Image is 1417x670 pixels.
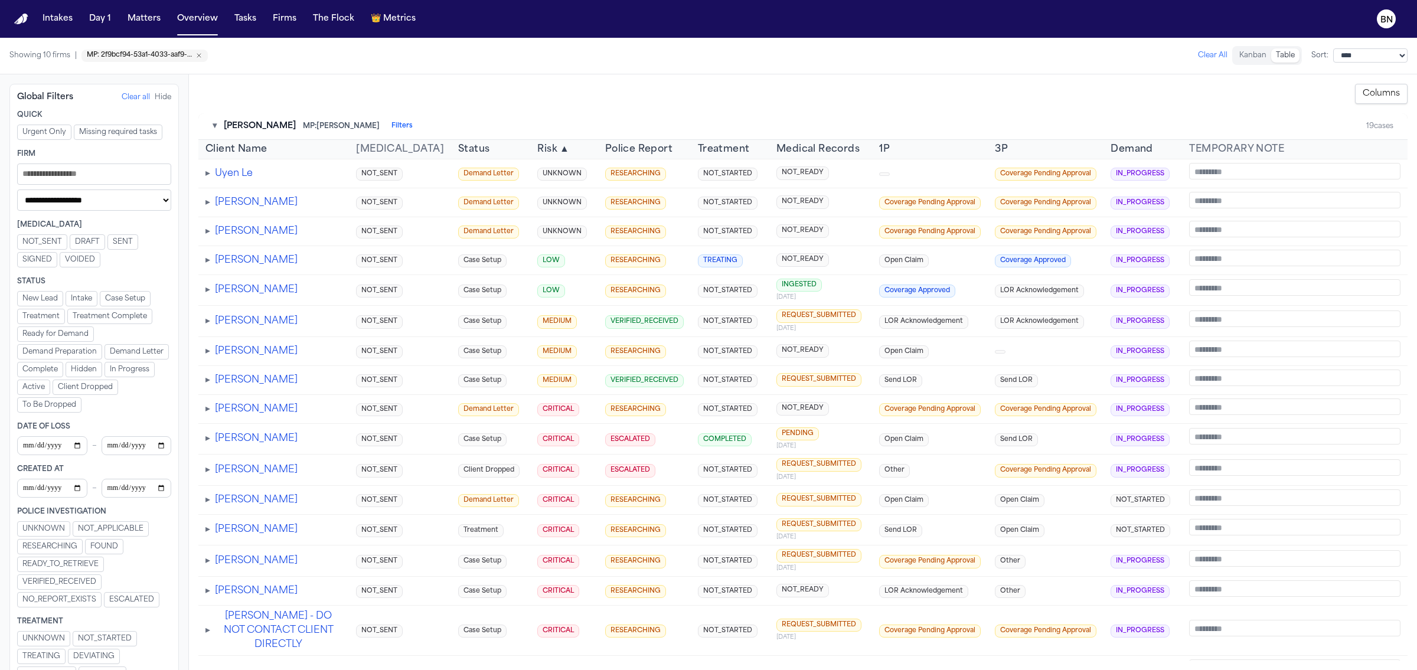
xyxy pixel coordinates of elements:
span: NOT_STARTED [78,634,132,643]
span: IN_PROGRESS [1111,464,1170,478]
span: NOT_READY [776,195,829,209]
span: Urgent Only [22,128,66,137]
button: Clear all [122,93,150,102]
span: Police Report [605,142,672,156]
div: Created At [17,465,171,474]
span: ▸ [205,375,210,385]
button: Overview [172,8,223,30]
span: RESEARCHING [605,345,666,359]
span: New Lead [22,294,58,303]
span: NOT_READY [776,166,829,180]
span: SIGNED [22,255,52,264]
span: NOT_SENT [22,237,62,247]
button: Tasks [230,8,261,30]
div: Status [17,277,171,286]
span: COMPLETED [698,433,752,447]
button: Remove MP: 2f9bcf94-53a1-4033-aaf9-b06ced16a77b [87,51,203,60]
span: Coverage Pending Approval [995,168,1096,181]
span: NOT_STARTED [698,345,758,359]
span: RESEARCHING [22,542,77,551]
a: Firms [268,8,301,30]
span: Coverage Pending Approval [995,464,1096,478]
span: ▸ [205,404,210,414]
button: NOT_STARTED [73,631,137,646]
button: SENT [107,234,138,250]
span: ▸ [205,465,210,475]
span: ▸ [205,227,210,236]
button: 3P [995,142,1008,156]
span: MEDIUM [537,374,577,388]
span: VOIDED [65,255,95,264]
span: CRITICAL [537,433,579,447]
span: ESCALATED [605,464,655,478]
a: The Flock [308,8,359,30]
button: VOIDED [60,252,100,267]
a: crownMetrics [366,8,420,30]
button: Risk [537,142,569,156]
span: Coverage Pending Approval [879,225,981,239]
span: UNKNOWN [22,524,65,534]
span: VERIFIED_RECEIVED [22,577,96,587]
span: Case Setup [105,294,145,303]
span: | [75,51,77,60]
select: Sort [1333,48,1408,63]
div: [MEDICAL_DATA] [17,220,171,230]
span: INGESTED [776,279,822,292]
span: DEVIATING [73,652,115,661]
aside: Filters [9,84,179,661]
span: [DATE] [776,293,865,302]
span: CRITICAL [537,464,579,478]
span: LOR Acknowledgement [879,315,968,329]
span: Send LOR [879,374,922,388]
div: 19 cases [1366,122,1393,131]
span: NO_REPORT_EXISTS [22,595,96,604]
span: REQUEST_SUBMITTED [776,493,861,506]
span: In Progress [110,365,149,374]
button: Toggle firm section [213,120,217,132]
span: IN_PROGRESS [1111,254,1170,268]
button: Expand tasks [205,584,210,598]
span: PENDING [776,427,819,441]
span: IN_PROGRESS [1111,225,1170,239]
button: Treatment Complete [67,309,152,324]
button: ESCALATED [104,592,159,607]
span: NOT_STARTED [698,494,758,508]
span: Send LOR [995,433,1038,447]
span: Complete [22,365,58,374]
span: Demand [1111,142,1152,156]
span: Coverage Approved [995,254,1071,268]
span: Client Name [205,142,267,156]
button: NOT_SENT [17,234,67,250]
button: READY_TO_RETRIEVE [17,557,104,572]
span: – [92,439,97,453]
span: NOT_SENT [356,225,403,239]
span: Open Claim [879,254,929,268]
span: Coverage Pending Approval [879,197,981,210]
span: Temporary Note [1189,145,1284,154]
button: Matters [123,8,165,30]
button: RESEARCHING [17,539,83,554]
span: [DATE] [776,473,865,482]
span: MP: [PERSON_NAME] [303,122,380,131]
span: ▸ [205,285,210,295]
button: Clear All [1198,51,1227,60]
span: To Be Dropped [22,400,76,410]
button: Client Dropped [53,380,118,395]
span: Active [22,383,45,392]
span: ▸ [205,316,210,326]
span: Case Setup [458,345,507,359]
button: Expand tasks [205,344,210,358]
span: NOT_STARTED [698,168,758,181]
button: [PERSON_NAME] [215,402,298,416]
span: CRITICAL [537,403,579,417]
a: Home [14,14,28,25]
button: UNKNOWN [17,521,70,537]
button: Uyen Le [215,166,253,181]
span: Client Dropped [458,464,520,478]
span: Case Setup [458,285,507,298]
span: IN_PROGRESS [1111,197,1170,210]
button: FOUND [85,539,123,554]
span: NOT_SENT [356,403,403,417]
button: 1P [879,142,890,156]
button: [PERSON_NAME] [215,522,298,537]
